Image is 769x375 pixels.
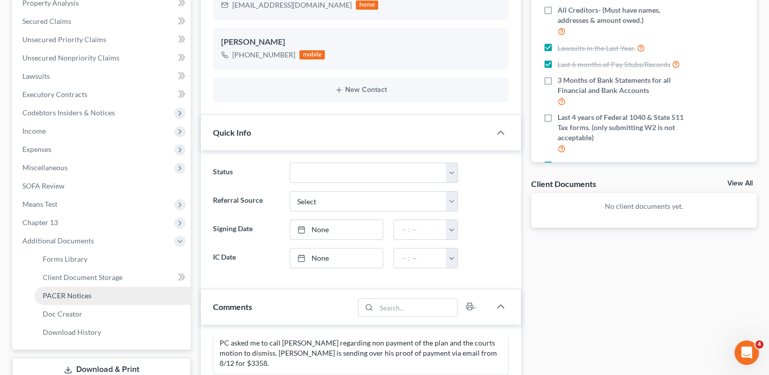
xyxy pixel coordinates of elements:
label: Signing Date [208,220,284,240]
span: Additional Documents [22,236,94,245]
div: [PERSON_NAME] [221,36,501,48]
a: PACER Notices [35,287,191,305]
div: home [356,1,378,10]
a: Forms Library [35,250,191,268]
span: Lawsuits in the Last Year. [558,43,635,53]
a: Unsecured Nonpriority Claims [14,49,191,67]
label: Referral Source [208,191,284,211]
span: Last 4 years of Federal 1040 & State 511 Tax forms. (only submitting W2 is not acceptable) [558,112,692,143]
span: PACER Notices [43,291,91,300]
span: Unsecured Priority Claims [22,35,106,44]
input: -- : -- [394,248,446,268]
span: Means Test [22,200,57,208]
p: No client documents yet. [539,201,749,211]
span: Download History [43,328,101,336]
span: Unsecured Nonpriority Claims [22,53,119,62]
span: Real Property Deeds and Mortgages [558,161,670,171]
span: Forms Library [43,255,87,263]
span: 3 Months of Bank Statements for all Financial and Bank Accounts [558,75,692,96]
span: Chapter 13 [22,218,58,227]
a: None [290,248,383,268]
span: Expenses [22,145,51,153]
a: None [290,220,383,239]
span: Executory Contracts [22,90,87,99]
span: Codebtors Insiders & Notices [22,108,115,117]
span: Comments [213,302,252,311]
span: Income [22,127,46,135]
div: [PHONE_NUMBER] [232,50,295,60]
a: Secured Claims [14,12,191,30]
span: Quick Info [213,128,251,137]
div: Client Documents [531,178,596,189]
span: Doc Creator [43,309,82,318]
a: Lawsuits [14,67,191,85]
label: IC Date [208,248,284,268]
a: Doc Creator [35,305,191,323]
a: Download History [35,323,191,341]
a: Unsecured Priority Claims [14,30,191,49]
span: SOFA Review [22,181,65,190]
span: Client Document Storage [43,273,122,282]
input: Search... [376,299,457,316]
span: Lawsuits [22,72,50,80]
a: View All [727,180,753,187]
span: Last 6 months of Pay Stubs/Records [558,59,670,70]
iframe: Intercom live chat [734,340,759,365]
div: PC asked me to call [PERSON_NAME] regarding non payment of the plan and the courts motion to dism... [220,338,502,368]
span: Secured Claims [22,17,71,25]
div: mobile [299,50,325,59]
button: New Contact [221,86,501,94]
label: Status [208,163,284,183]
a: Client Document Storage [35,268,191,287]
a: SOFA Review [14,177,191,195]
span: All Creditors- (Must have names, addresses & amount owed.) [558,5,692,25]
span: 4 [755,340,763,349]
input: -- : -- [394,220,446,239]
span: Miscellaneous [22,163,68,172]
a: Executory Contracts [14,85,191,104]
